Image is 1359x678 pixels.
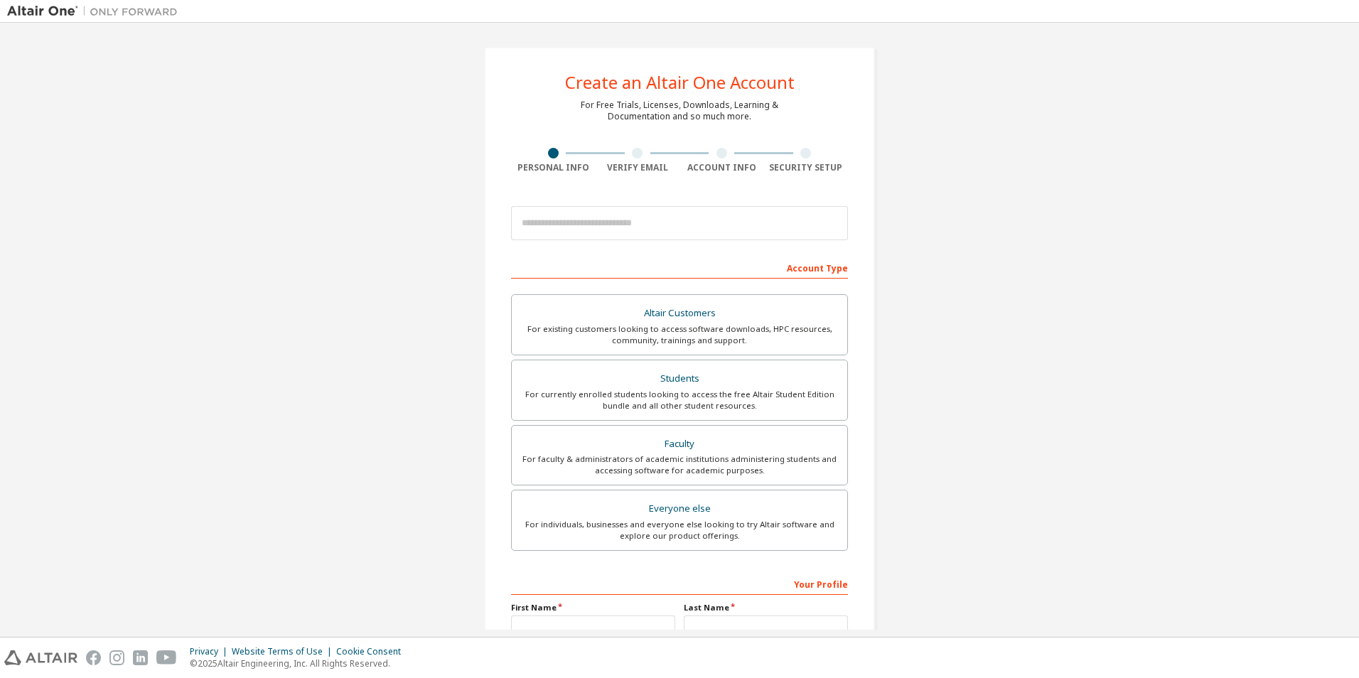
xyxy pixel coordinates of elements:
div: For currently enrolled students looking to access the free Altair Student Edition bundle and all ... [520,389,839,411]
div: Create an Altair One Account [565,74,795,91]
p: © 2025 Altair Engineering, Inc. All Rights Reserved. [190,657,409,669]
div: For faculty & administrators of academic institutions administering students and accessing softwa... [520,453,839,476]
div: Your Profile [511,572,848,595]
div: Verify Email [596,162,680,173]
div: Cookie Consent [336,646,409,657]
div: For individuals, businesses and everyone else looking to try Altair software and explore our prod... [520,519,839,542]
div: For existing customers looking to access software downloads, HPC resources, community, trainings ... [520,323,839,346]
img: instagram.svg [109,650,124,665]
div: Website Terms of Use [232,646,336,657]
label: First Name [511,602,675,613]
div: For Free Trials, Licenses, Downloads, Learning & Documentation and so much more. [581,99,778,122]
img: youtube.svg [156,650,177,665]
div: Faculty [520,434,839,454]
img: altair_logo.svg [4,650,77,665]
div: Privacy [190,646,232,657]
img: Altair One [7,4,185,18]
div: Students [520,369,839,389]
div: Everyone else [520,499,839,519]
div: Account Info [679,162,764,173]
img: linkedin.svg [133,650,148,665]
div: Personal Info [511,162,596,173]
div: Security Setup [764,162,849,173]
img: facebook.svg [86,650,101,665]
label: Last Name [684,602,848,613]
div: Account Type [511,256,848,279]
div: Altair Customers [520,303,839,323]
